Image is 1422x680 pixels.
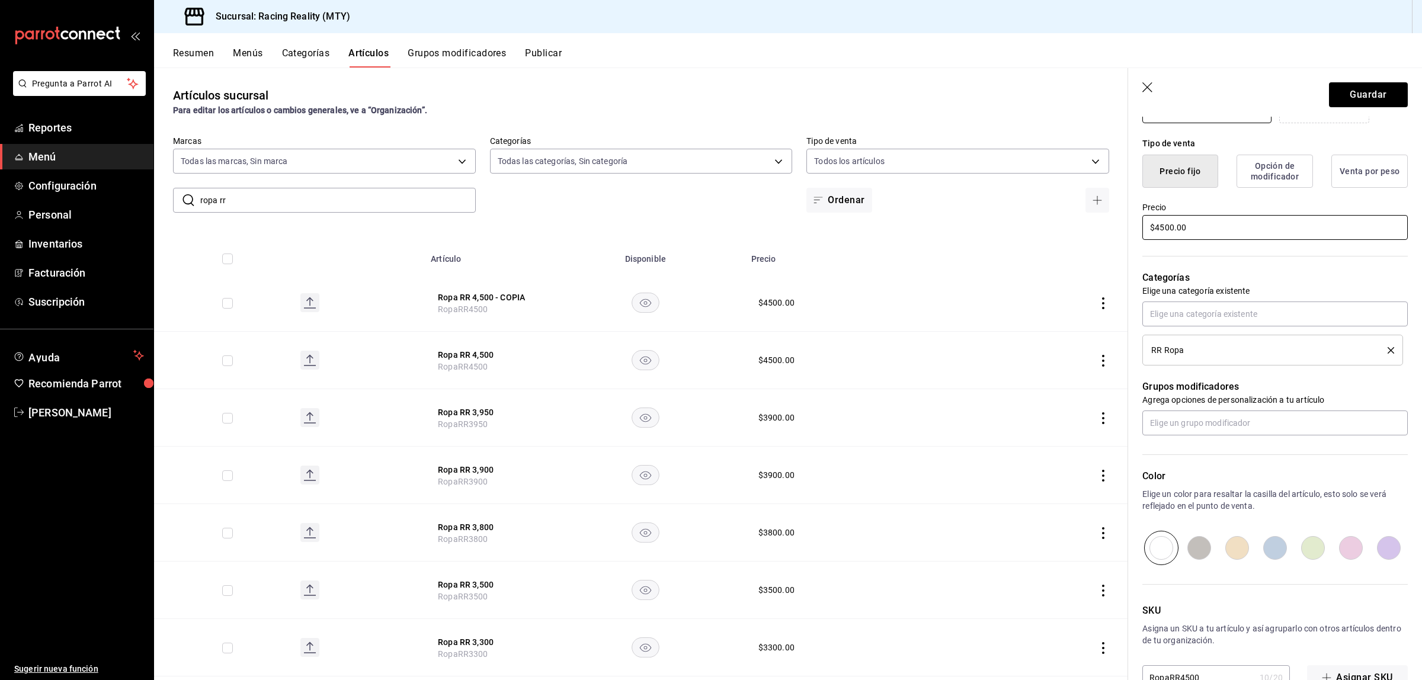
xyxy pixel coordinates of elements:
[28,294,144,310] span: Suscripción
[1097,355,1109,367] button: actions
[1097,297,1109,309] button: actions
[1142,394,1408,406] p: Agrega opciones de personalización a tu artículo
[28,120,144,136] span: Reportes
[744,236,971,274] th: Precio
[758,412,795,424] div: $ 3900.00
[438,362,488,371] span: RopaRR4500
[206,9,350,24] h3: Sucursal: Racing Reality (MTY)
[490,137,793,145] label: Categorías
[1379,347,1394,354] button: delete
[173,86,268,104] div: Artículos sucursal
[758,527,795,538] div: $ 3800.00
[438,419,488,429] span: RopaRR3950
[758,641,795,653] div: $ 3300.00
[1142,137,1408,150] div: Tipo de venta
[1331,155,1408,188] button: Venta por peso
[438,534,488,544] span: RopaRR3800
[233,47,262,68] button: Menús
[1097,470,1109,482] button: actions
[408,47,506,68] button: Grupos modificadores
[438,477,488,486] span: RopaRR3900
[13,71,146,96] button: Pregunta a Parrot AI
[181,155,288,167] span: Todas las marcas, Sin marca
[173,105,427,115] strong: Para editar los artículos o cambios generales, ve a “Organización”.
[632,350,659,370] button: availability-product
[1097,527,1109,539] button: actions
[1142,271,1408,285] p: Categorías
[173,47,214,68] button: Resumen
[348,47,389,68] button: Artículos
[438,291,533,303] button: edit-product-location
[632,408,659,428] button: availability-product
[28,178,144,194] span: Configuración
[1142,604,1408,618] p: SKU
[28,207,144,223] span: Personal
[173,137,476,145] label: Marcas
[758,469,795,481] div: $ 3900.00
[1329,82,1408,107] button: Guardar
[1237,155,1313,188] button: Opción de modificador
[1142,488,1408,512] p: Elige un color para resaltar la casilla del artículo, esto solo se verá reflejado en el punto de ...
[1097,585,1109,596] button: actions
[632,637,659,657] button: availability-product
[758,584,795,596] div: $ 3500.00
[32,78,127,90] span: Pregunta a Parrot AI
[498,155,628,167] span: Todas las categorías, Sin categoría
[547,236,744,274] th: Disponible
[438,406,533,418] button: edit-product-location
[1142,203,1408,211] label: Precio
[758,297,795,309] div: $ 4500.00
[8,86,146,98] a: Pregunta a Parrot AI
[1142,285,1408,297] p: Elige una categoría existente
[424,236,547,274] th: Artículo
[438,592,488,601] span: RopaRR3500
[200,188,476,212] input: Buscar artículo
[1097,642,1109,654] button: actions
[130,31,140,40] button: open_drawer_menu
[632,293,659,313] button: availability-product
[758,354,795,366] div: $ 4500.00
[28,348,129,363] span: Ayuda
[806,188,872,213] button: Ordenar
[632,580,659,600] button: availability-product
[438,464,533,476] button: edit-product-location
[438,304,488,314] span: RopaRR4500
[1142,155,1218,188] button: Precio fijo
[28,405,144,421] span: [PERSON_NAME]
[1142,380,1408,394] p: Grupos modificadores
[28,376,144,392] span: Recomienda Parrot
[1142,469,1408,483] p: Color
[632,465,659,485] button: availability-product
[173,47,1422,68] div: navigation tabs
[28,149,144,165] span: Menú
[438,636,533,648] button: edit-product-location
[1142,623,1408,646] p: Asigna un SKU a tu artículo y así agruparlo con otros artículos dentro de tu organización.
[632,522,659,543] button: availability-product
[282,47,330,68] button: Categorías
[1097,412,1109,424] button: actions
[438,649,488,659] span: RopaRR3300
[28,265,144,281] span: Facturación
[438,521,533,533] button: edit-product-location
[14,663,144,675] span: Sugerir nueva función
[1151,346,1184,354] span: RR Ropa
[1142,301,1408,326] input: Elige una categoría existente
[806,137,1109,145] label: Tipo de venta
[814,155,885,167] span: Todos los artículos
[1142,410,1408,435] input: Elige un grupo modificador
[525,47,562,68] button: Publicar
[1142,215,1408,240] input: $0.00
[438,579,533,591] button: edit-product-location
[438,349,533,361] button: edit-product-location
[28,236,144,252] span: Inventarios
